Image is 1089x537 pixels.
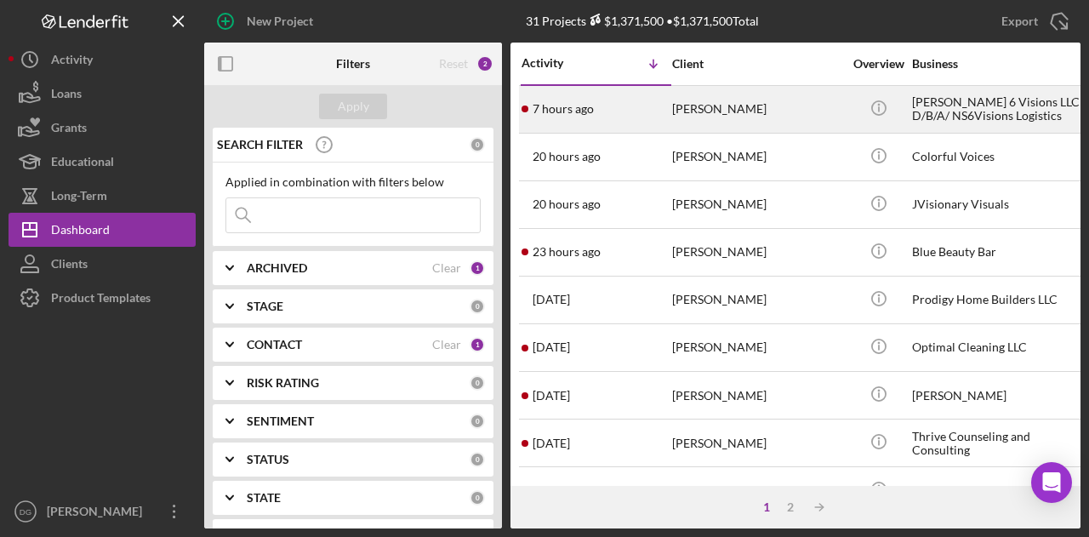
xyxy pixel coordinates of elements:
div: [PERSON_NAME] [672,230,842,275]
text: DG [20,507,31,517]
div: 31 Projects • $1,371,500 Total [526,14,759,28]
div: Clear [432,261,461,275]
div: [PERSON_NAME] [672,468,842,513]
button: DG[PERSON_NAME] [9,494,196,528]
div: 1 [470,337,485,352]
div: Prodigy Home Builders LLC [912,277,1082,323]
div: Activity [51,43,93,81]
div: Clients [51,247,88,285]
div: Applied in combination with filters below [225,175,481,189]
button: Grants [9,111,196,145]
div: 0 [470,375,485,391]
b: STATE [247,491,281,505]
b: STATUS [247,453,289,466]
div: Educational [51,145,114,183]
button: Loans [9,77,196,111]
div: Optimal Cleaning LLC [912,325,1082,370]
b: SENTIMENT [247,414,314,428]
div: Export [1001,4,1038,38]
div: Loans [51,77,82,115]
button: Dashboard [9,213,196,247]
div: Reset [439,57,468,71]
div: [PERSON_NAME] [672,277,842,323]
button: Product Templates [9,281,196,315]
div: 2 [476,55,493,72]
div: 1 [470,260,485,276]
time: 2025-08-22 01:56 [533,437,570,450]
div: Activity [522,56,596,70]
div: [PERSON_NAME] [43,494,153,533]
div: Blue Beauty Bar [912,230,1082,275]
button: Activity [9,43,196,77]
div: Client [672,57,842,71]
div: 0 [470,414,485,429]
time: 2025-09-05 03:31 [533,102,594,116]
button: New Project [204,4,330,38]
button: Apply [319,94,387,119]
div: 0 [470,490,485,506]
div: Business [912,57,1082,71]
div: [PERSON_NAME] [912,373,1082,418]
div: New Project [247,4,313,38]
div: Long-Term [51,179,107,217]
div: [PERSON_NAME] [672,325,842,370]
b: SEARCH FILTER [217,138,303,151]
div: Colorful Voices [912,134,1082,180]
div: 0 [470,452,485,467]
b: RISK RATING [247,376,319,390]
div: [PERSON_NAME] [672,373,842,418]
div: Clear [432,338,461,351]
div: [PERSON_NAME] [672,87,842,132]
time: 2025-09-02 15:51 [533,340,570,354]
div: 0 [470,299,485,314]
b: ARCHIVED [247,261,307,275]
time: 2025-09-03 10:40 [533,293,570,306]
button: Long-Term [9,179,196,213]
div: Apply [338,94,369,119]
time: 2025-09-04 11:35 [533,245,601,259]
b: Filters [336,57,370,71]
div: JVisionary Visuals [912,182,1082,227]
button: Export [984,4,1080,38]
div: Open Intercom Messenger [1031,462,1072,503]
time: 2025-09-04 14:56 [533,150,601,163]
div: [PERSON_NAME] 6 Visions LLC D/B/A/ NS6Visions Logistics [912,87,1082,132]
b: CONTACT [247,338,302,351]
div: Royal Creations by Candy LLC [912,468,1082,513]
div: Grants [51,111,87,149]
button: Educational [9,145,196,179]
div: 1 [755,500,778,514]
time: 2025-09-01 18:03 [533,389,570,403]
time: 2025-08-15 15:18 [533,484,570,498]
div: 2 [778,500,802,514]
div: Product Templates [51,281,151,319]
div: [PERSON_NAME] [672,182,842,227]
div: [PERSON_NAME] [672,420,842,466]
time: 2025-09-04 14:53 [533,197,601,211]
b: STAGE [247,300,283,313]
button: Clients [9,247,196,281]
div: Thrive Counseling and Consulting [912,420,1082,466]
div: $1,371,500 [586,14,664,28]
div: [PERSON_NAME] [672,134,842,180]
div: Overview [847,57,910,71]
div: 0 [470,137,485,152]
div: Dashboard [51,213,110,251]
